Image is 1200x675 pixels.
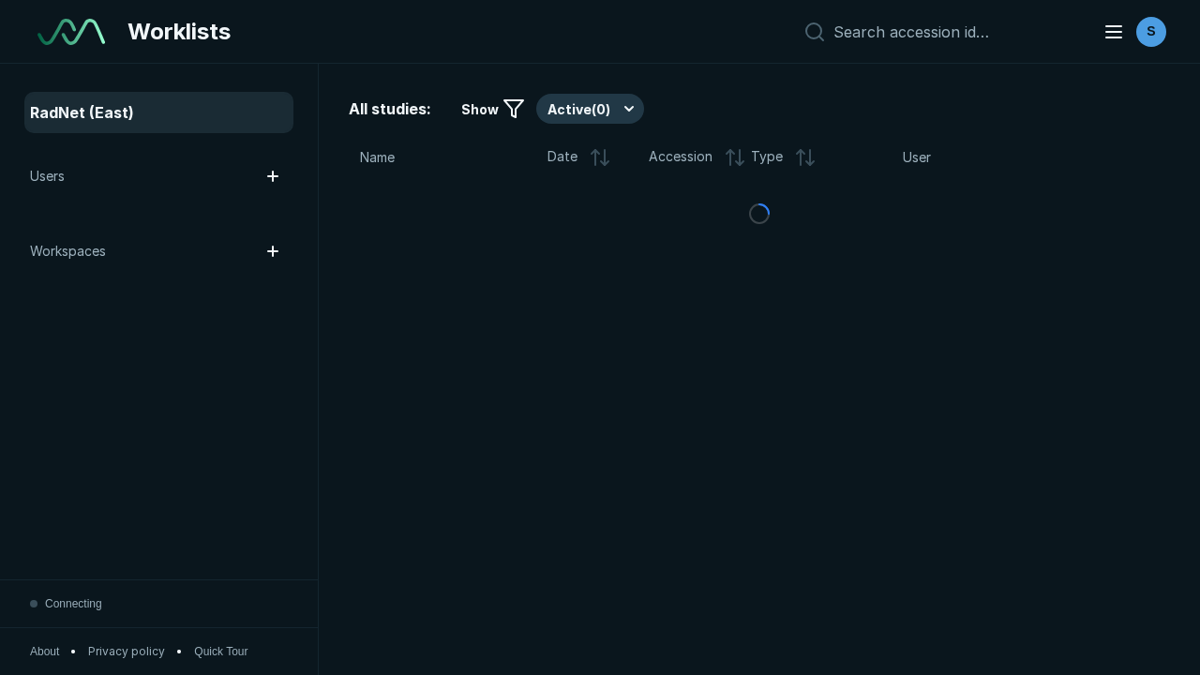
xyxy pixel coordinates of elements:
button: Active(0) [536,94,644,124]
span: Name [360,147,395,168]
div: avatar-name [1136,17,1166,47]
span: Type [751,146,783,169]
span: Users [30,166,65,187]
span: RadNet (East) [30,101,134,124]
span: Workspaces [30,241,106,262]
span: User [903,147,931,168]
button: avatar-name [1091,13,1170,51]
span: S [1147,22,1155,41]
a: Privacy policy [88,643,165,660]
span: Show [461,99,499,119]
button: Quick Tour [194,643,247,660]
span: Accession [649,146,712,169]
input: Search accession id… [833,22,1080,41]
span: • [70,643,77,660]
span: Connecting [45,595,102,612]
button: About [30,643,59,660]
img: See-Mode Logo [37,19,105,45]
a: RadNet (East) [26,94,292,131]
span: All studies: [349,97,431,120]
button: Connecting [30,580,102,627]
span: • [176,643,183,660]
a: See-Mode Logo [30,11,112,52]
span: Worklists [127,15,231,49]
span: Date [547,146,577,169]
